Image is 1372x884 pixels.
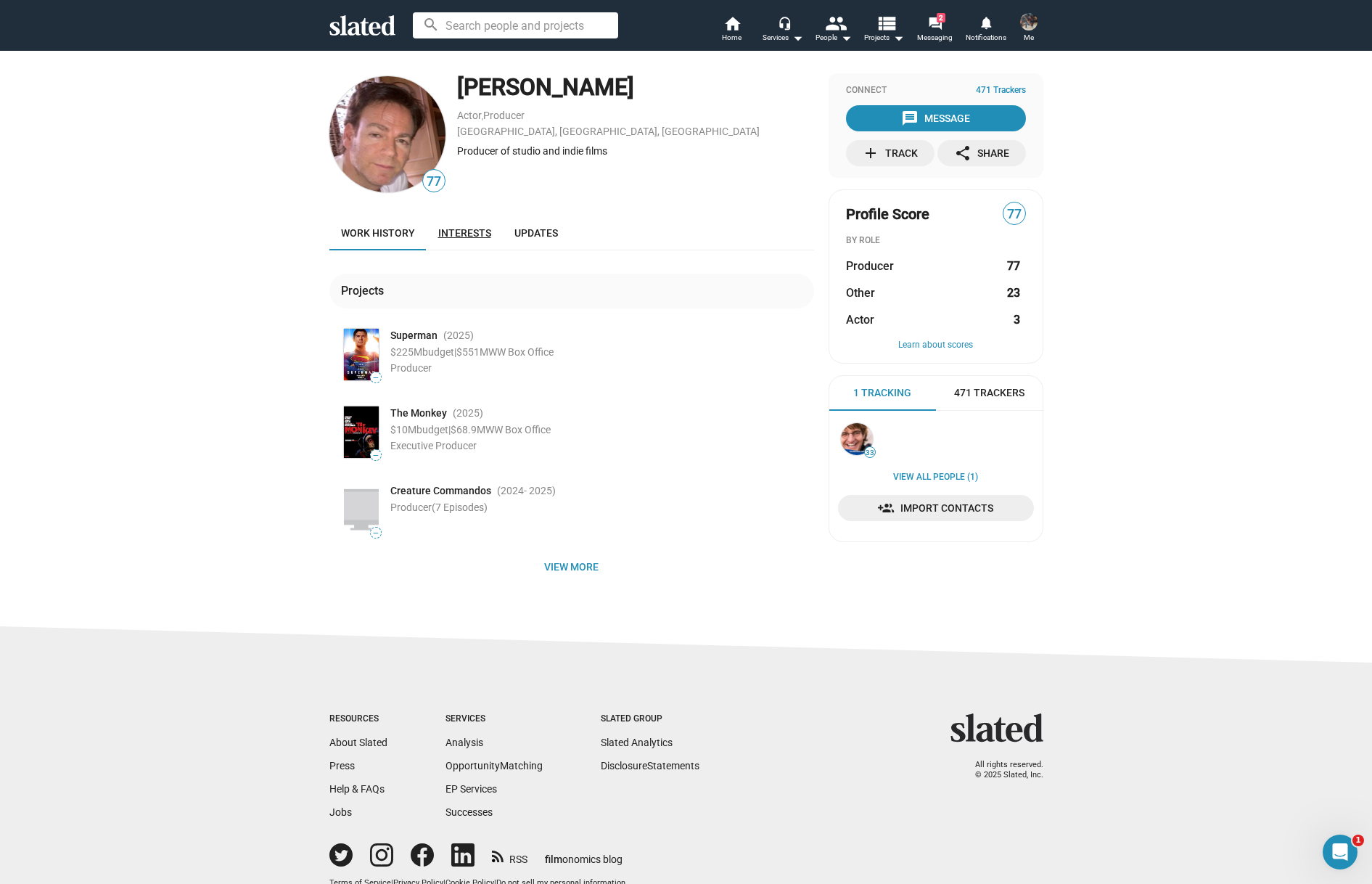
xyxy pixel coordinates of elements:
a: Notifications [961,15,1011,46]
span: 77 [423,172,445,192]
div: People [816,29,852,46]
mat-icon: forum [928,16,942,30]
span: 77 [1003,205,1025,224]
span: budget [416,424,448,435]
div: BY ROLE [846,235,1026,247]
a: Jobs [329,806,352,818]
a: About Slated [329,737,387,748]
div: Connect [846,85,1026,97]
img: peter safran [329,76,445,192]
span: Profile Score [846,205,929,224]
span: Updates [514,227,558,239]
span: $551M [456,346,488,358]
img: Poster: Superman [344,329,379,380]
div: Slated Group [601,713,699,725]
mat-icon: notifications [979,15,993,29]
a: Work history [329,216,427,250]
span: | [448,424,451,435]
div: [PERSON_NAME] [457,72,814,103]
span: Work history [341,227,415,239]
iframe: Intercom live chat [1323,835,1357,869]
button: Projects [859,15,910,46]
div: Resources [329,713,387,725]
span: Creature Commandos [390,484,491,498]
span: The Monkey [390,406,447,420]
mat-icon: share [954,144,972,162]
div: Track [862,140,918,166]
a: DisclosureStatements [601,760,699,772]
span: 33 [865,449,875,457]
mat-icon: people [824,12,845,33]
span: budget [422,346,454,358]
input: Search people and projects [413,12,618,38]
span: — [371,451,381,459]
img: William Mapother [841,423,873,455]
a: [GEOGRAPHIC_DATA], [GEOGRAPHIC_DATA], [GEOGRAPHIC_DATA] [457,126,760,137]
button: Services [757,15,808,46]
span: Executive Producer [390,440,477,451]
span: WW Box Office [485,424,551,435]
span: Producer [390,502,488,513]
strong: 3 [1014,312,1020,327]
button: Share [937,140,1026,166]
span: - 2025 [524,485,552,496]
button: Learn about scores [846,340,1026,351]
a: Import Contacts [838,495,1034,521]
a: EP Services [445,783,497,795]
mat-icon: add [862,144,879,162]
span: WW Box Office [488,346,554,358]
span: Interests [438,227,491,239]
a: View all People (1) [893,472,978,483]
a: OpportunityMatching [445,760,543,772]
span: — [371,374,381,382]
mat-icon: view_list [875,12,896,33]
a: 2Messaging [910,15,961,46]
span: 471 Trackers [954,386,1024,400]
span: 2 [937,13,945,22]
mat-icon: home [723,15,741,32]
a: RSS [492,844,527,867]
span: Projects [864,29,904,46]
span: $225M [390,346,422,358]
img: Poster: The Monkey [344,406,379,458]
mat-icon: arrow_drop_down [890,29,907,46]
span: 1 [1352,835,1364,846]
span: Producer [390,362,432,374]
span: Other [846,285,875,300]
div: Projects [341,283,390,298]
a: Analysis [445,737,483,748]
mat-icon: message [901,110,919,127]
span: | [454,346,456,358]
span: Producer [846,258,894,274]
button: Track [846,140,934,166]
span: 471 Trackers [976,85,1026,97]
div: Share [954,140,1009,166]
a: Press [329,760,355,772]
button: Message [846,105,1026,131]
span: Me [1024,29,1034,46]
a: Home [707,15,757,46]
span: Messaging [917,29,953,46]
span: Superman [390,329,438,343]
span: $68.9M [451,424,485,435]
a: Producer [483,110,525,121]
mat-icon: arrow_drop_down [789,29,806,46]
span: View more [341,554,802,580]
img: Tim Viola [1020,13,1038,30]
a: Updates [503,216,570,250]
span: (7 Episodes) [432,502,488,513]
button: View more [329,554,814,580]
span: , [482,112,483,120]
span: Import Contacts [850,495,1022,521]
span: 1 Tracking [853,386,911,400]
a: Actor [457,110,482,121]
a: Successes [445,806,493,818]
div: Message [901,105,970,131]
div: Producer of studio and indie films [457,144,814,158]
a: filmonomics blog [545,841,623,867]
p: All rights reserved. © 2025 Slated, Inc. [960,760,1043,781]
span: — [371,529,381,537]
span: (2025 ) [453,406,483,420]
span: (2024 ) [497,484,556,498]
